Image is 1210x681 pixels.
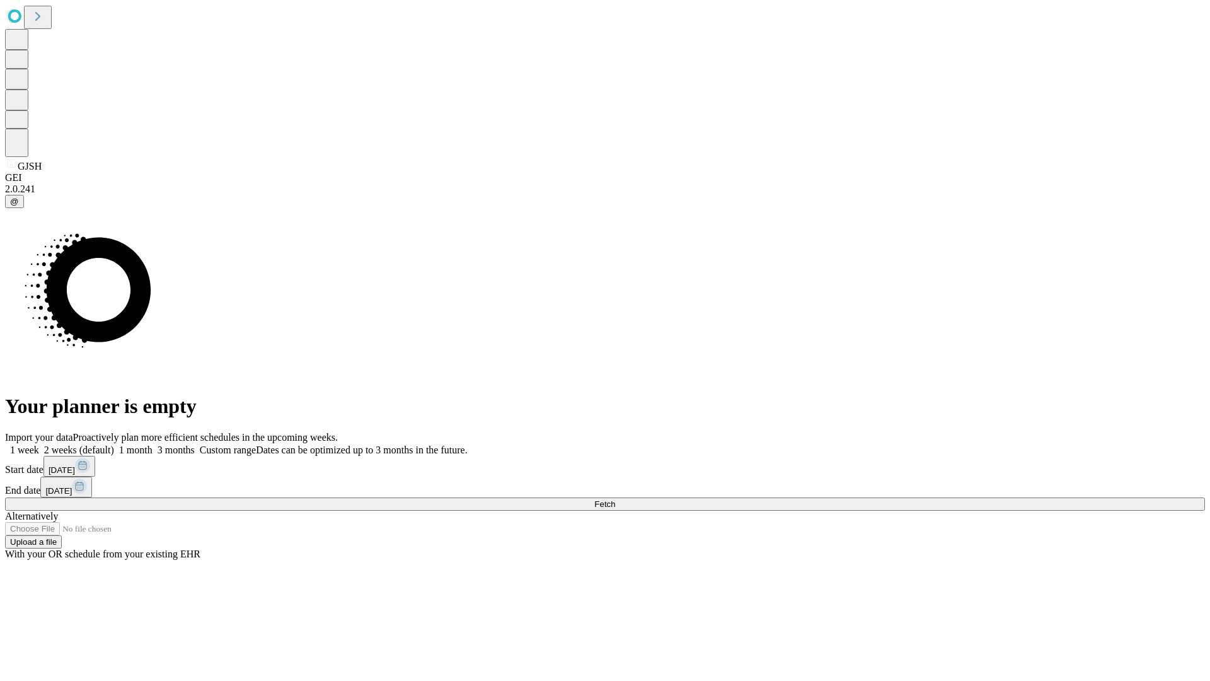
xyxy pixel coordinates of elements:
span: [DATE] [45,486,72,496]
h1: Your planner is empty [5,395,1205,418]
button: Fetch [5,498,1205,511]
span: [DATE] [49,465,75,475]
div: 2.0.241 [5,183,1205,195]
button: [DATE] [43,456,95,477]
span: Dates can be optimized up to 3 months in the future. [256,445,467,455]
div: Start date [5,456,1205,477]
span: 1 month [119,445,153,455]
span: GJSH [18,161,42,172]
span: Fetch [594,499,615,509]
div: End date [5,477,1205,498]
span: @ [10,197,19,206]
span: Proactively plan more efficient schedules in the upcoming weeks. [73,432,338,443]
span: 3 months [158,445,195,455]
span: 1 week [10,445,39,455]
button: @ [5,195,24,208]
span: Custom range [200,445,256,455]
button: Upload a file [5,535,62,549]
div: GEI [5,172,1205,183]
span: 2 weeks (default) [44,445,114,455]
span: Alternatively [5,511,58,521]
span: Import your data [5,432,73,443]
button: [DATE] [40,477,92,498]
span: With your OR schedule from your existing EHR [5,549,200,559]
